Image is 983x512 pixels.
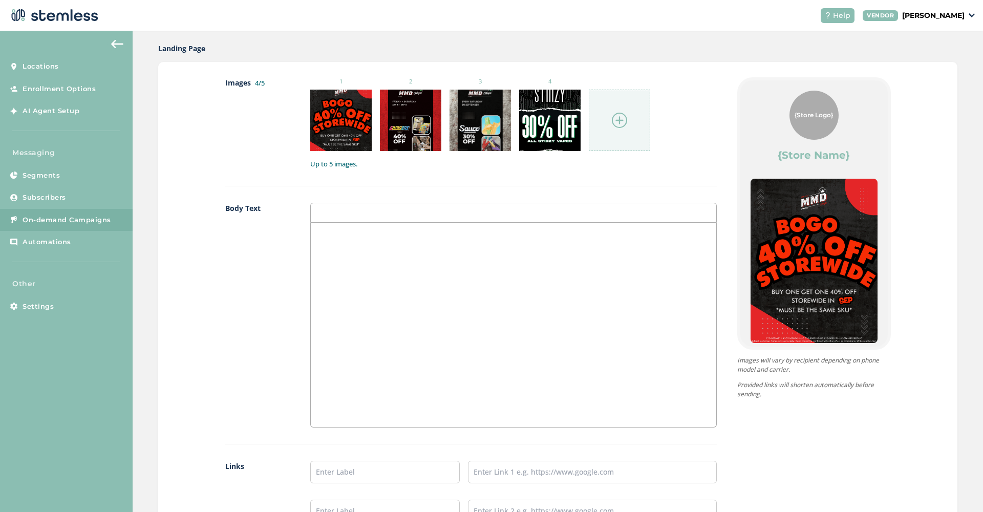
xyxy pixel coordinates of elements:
span: Help [833,10,850,21]
p: Provided links will shorten automatically before sending. [737,380,891,399]
span: Settings [23,302,54,312]
img: icon_down-arrow-small-66adaf34.svg [969,13,975,17]
input: Enter Label [310,461,460,483]
img: logo-dark-0685b13c.svg [8,5,98,26]
img: 9k= [519,90,581,151]
small: 1 [310,77,372,86]
span: On-demand Campaigns [23,215,111,225]
p: [PERSON_NAME] [902,10,965,21]
img: icon-arrow-back-accent-c549486e.svg [111,40,123,48]
label: 4/5 [255,78,265,88]
small: 3 [450,77,511,86]
label: Landing Page [158,43,205,54]
p: Images will vary by recipient depending on phone model and carrier. [737,356,891,374]
img: J130qQ9SFYhh4f3Ml2wvp0uz+x34q5TQmlbAAAAABJRU5ErkJggg== [310,90,372,151]
span: {Store Logo} [795,111,833,120]
label: {Store Name} [778,148,850,162]
span: Enrollment Options [23,84,96,94]
label: Body Text [225,203,290,428]
small: 2 [380,77,441,86]
span: AI Agent Setup [23,106,79,116]
span: Automations [23,237,71,247]
img: AMIpJW+9cszhAAAAAElFTkSuQmCC [380,90,441,151]
span: Subscribers [23,193,66,203]
iframe: Chat Widget [932,463,983,512]
img: icon-circle-plus-45441306.svg [612,113,627,128]
img: wX2lkcahndgzgAAAABJRU5ErkJggg== [450,90,511,151]
img: J130qQ9SFYhh4f3Ml2wvp0uz+x34q5TQmlbAAAAABJRU5ErkJggg== [751,179,878,343]
span: Locations [23,61,59,72]
label: Up to 5 images. [310,159,716,169]
div: VENDOR [863,10,898,21]
small: 4 [519,77,581,86]
label: Images [225,77,290,169]
span: Segments [23,170,60,181]
img: icon-help-white-03924b79.svg [825,12,831,18]
input: Enter Link 1 e.g. https://www.google.com [468,461,717,483]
